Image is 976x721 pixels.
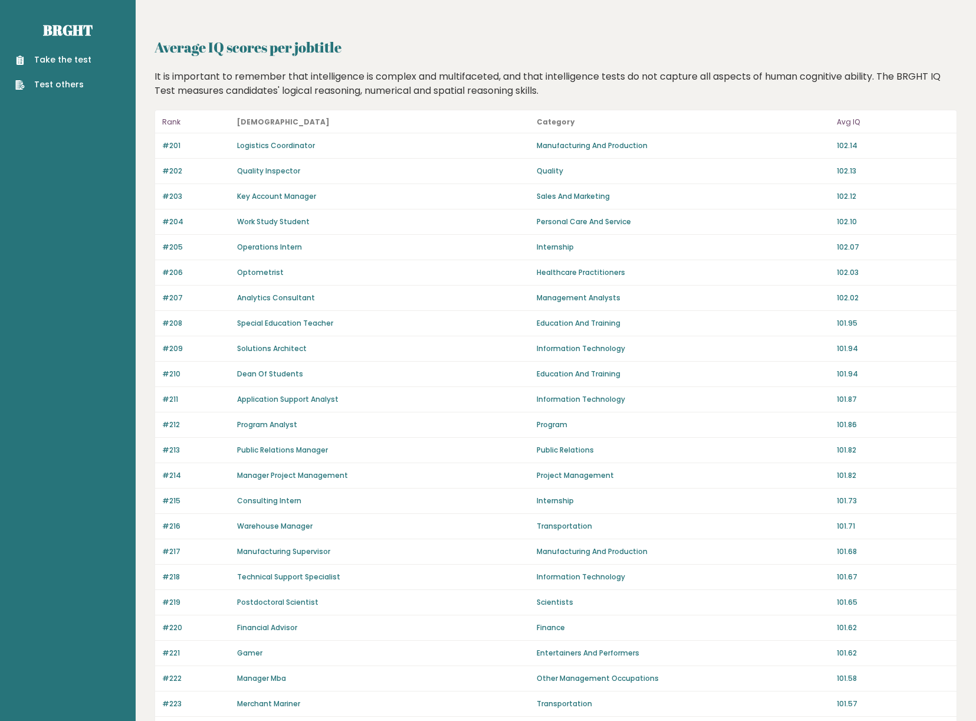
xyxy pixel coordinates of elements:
[162,673,230,684] p: #222
[237,293,315,303] a: Analytics Consultant
[837,572,949,582] p: 101.67
[162,597,230,608] p: #219
[237,394,339,404] a: Application Support Analyst
[537,293,830,303] p: Management Analysts
[837,242,949,253] p: 102.07
[237,191,316,201] a: Key Account Manager
[15,54,91,66] a: Take the test
[837,597,949,608] p: 101.65
[537,369,830,379] p: Education And Training
[150,70,962,98] div: It is important to remember that intelligence is complex and multifaceted, and that intelligence ...
[162,217,230,227] p: #204
[537,343,830,354] p: Information Technology
[237,648,262,658] a: Gamer
[237,242,302,252] a: Operations Intern
[537,217,830,227] p: Personal Care And Service
[237,521,313,531] a: Warehouse Manager
[162,572,230,582] p: #218
[837,343,949,354] p: 101.94
[537,699,830,709] p: Transportation
[537,140,830,151] p: Manufacturing And Production
[837,293,949,303] p: 102.02
[155,37,957,58] h2: Average IQ scores per jobtitle
[837,115,949,129] p: Avg IQ
[537,546,830,557] p: Manufacturing And Production
[162,318,230,329] p: #208
[837,673,949,684] p: 101.58
[537,597,830,608] p: Scientists
[237,699,300,709] a: Merchant Mariner
[162,242,230,253] p: #205
[537,166,830,176] p: Quality
[537,648,830,658] p: Entertainers And Performers
[537,572,830,582] p: Information Technology
[237,166,300,176] a: Quality Inspector
[162,445,230,455] p: #213
[537,117,575,127] b: Category
[237,343,307,353] a: Solutions Architect
[162,166,230,176] p: #202
[162,546,230,557] p: #217
[837,445,949,455] p: 101.82
[43,21,93,40] a: Brght
[837,166,949,176] p: 102.13
[162,521,230,532] p: #216
[537,394,830,405] p: Information Technology
[237,117,330,127] b: [DEMOGRAPHIC_DATA]
[162,140,230,151] p: #201
[837,217,949,227] p: 102.10
[837,622,949,633] p: 101.62
[837,140,949,151] p: 102.14
[537,673,830,684] p: Other Management Occupations
[837,648,949,658] p: 101.62
[237,597,318,607] a: Postdoctoral Scientist
[837,369,949,379] p: 101.94
[237,140,315,150] a: Logistics Coordinator
[162,369,230,379] p: #210
[537,191,830,202] p: Sales And Marketing
[837,420,949,430] p: 101.86
[237,496,301,506] a: Consulting Intern
[237,445,328,455] a: Public Relations Manager
[237,420,297,430] a: Program Analyst
[537,622,830,633] p: Finance
[237,369,303,379] a: Dean Of Students
[162,115,230,129] p: Rank
[162,343,230,354] p: #209
[537,242,830,253] p: Internship
[237,673,286,683] a: Manager Mba
[837,699,949,709] p: 101.57
[837,470,949,481] p: 101.82
[237,267,284,277] a: Optometrist
[537,521,830,532] p: Transportation
[162,394,230,405] p: #211
[537,470,830,481] p: Project Management
[237,318,333,328] a: Special Education Teacher
[162,267,230,278] p: #206
[537,267,830,278] p: Healthcare Practitioners
[537,496,830,506] p: Internship
[537,318,830,329] p: Education And Training
[837,521,949,532] p: 101.71
[162,496,230,506] p: #215
[162,420,230,430] p: #212
[162,293,230,303] p: #207
[837,191,949,202] p: 102.12
[237,470,348,480] a: Manager Project Management
[162,470,230,481] p: #214
[237,217,310,227] a: Work Study Student
[162,648,230,658] p: #221
[162,622,230,633] p: #220
[15,78,91,91] a: Test others
[537,445,830,455] p: Public Relations
[237,546,330,556] a: Manufacturing Supervisor
[537,420,830,430] p: Program
[837,318,949,329] p: 101.95
[837,267,949,278] p: 102.03
[237,622,297,632] a: Financial Advisor
[162,191,230,202] p: #203
[837,496,949,506] p: 101.73
[237,572,340,582] a: Technical Support Specialist
[837,546,949,557] p: 101.68
[162,699,230,709] p: #223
